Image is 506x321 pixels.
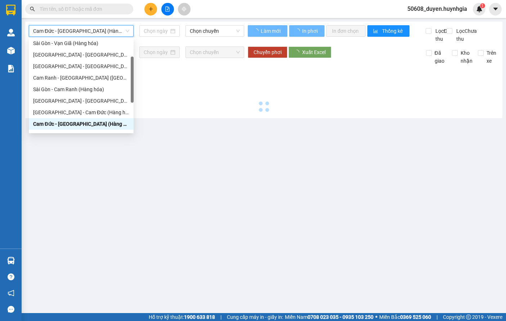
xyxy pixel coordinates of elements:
[178,3,191,15] button: aim
[436,313,438,321] span: |
[7,257,15,264] img: warehouse-icon
[184,314,215,320] strong: 1900 633 818
[144,27,169,35] input: Chọn ngày
[285,313,373,321] span: Miền Nam
[144,48,169,56] input: Chọn ngày
[40,5,125,13] input: Tìm tên, số ĐT hoặc mã đơn
[379,313,431,321] span: Miền Bắc
[190,47,240,58] span: Chọn chuyến
[453,27,478,43] span: Lọc Chưa thu
[30,6,35,12] span: search
[261,27,282,35] span: Làm mới
[484,49,499,65] span: Trên xe
[144,3,157,15] button: plus
[161,3,174,15] button: file-add
[480,3,485,8] sup: 1
[165,6,170,12] span: file-add
[375,316,377,318] span: ⚪️
[489,3,502,15] button: caret-down
[481,3,484,8] span: 1
[7,65,15,72] img: solution-icon
[6,5,15,15] img: logo-vxr
[182,6,187,12] span: aim
[8,306,14,313] span: message
[433,27,451,43] span: Lọc Đã thu
[402,4,473,13] span: 50608_duyen.huynhgia
[326,25,366,37] button: In đơn chọn
[33,47,129,58] span: Chọn tuyến
[458,49,475,65] span: Kho nhận
[148,6,153,12] span: plus
[33,26,129,36] span: Cam Đức - Sài Gòn (Hàng hóa)
[7,29,15,36] img: warehouse-icon
[308,314,373,320] strong: 0708 023 035 - 0935 103 250
[248,25,287,37] button: Làm mới
[466,315,471,320] span: copyright
[400,314,431,320] strong: 0369 525 060
[254,28,260,34] span: loading
[7,47,15,54] img: warehouse-icon
[373,28,379,34] span: bar-chart
[227,313,283,321] span: Cung cấp máy in - giấy in:
[8,290,14,297] span: notification
[288,46,331,58] button: Xuất Excel
[8,273,14,280] span: question-circle
[149,313,215,321] span: Hỗ trợ kỹ thuật:
[190,26,240,36] span: Chọn chuyến
[289,25,324,37] button: In phơi
[492,6,499,12] span: caret-down
[302,27,319,35] span: In phơi
[476,6,483,12] img: icon-new-feature
[382,27,404,35] span: Thống kê
[432,49,447,65] span: Đã giao
[248,46,287,58] button: Chuyển phơi
[367,25,409,37] button: bar-chartThống kê
[295,28,301,34] span: loading
[220,313,221,321] span: |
